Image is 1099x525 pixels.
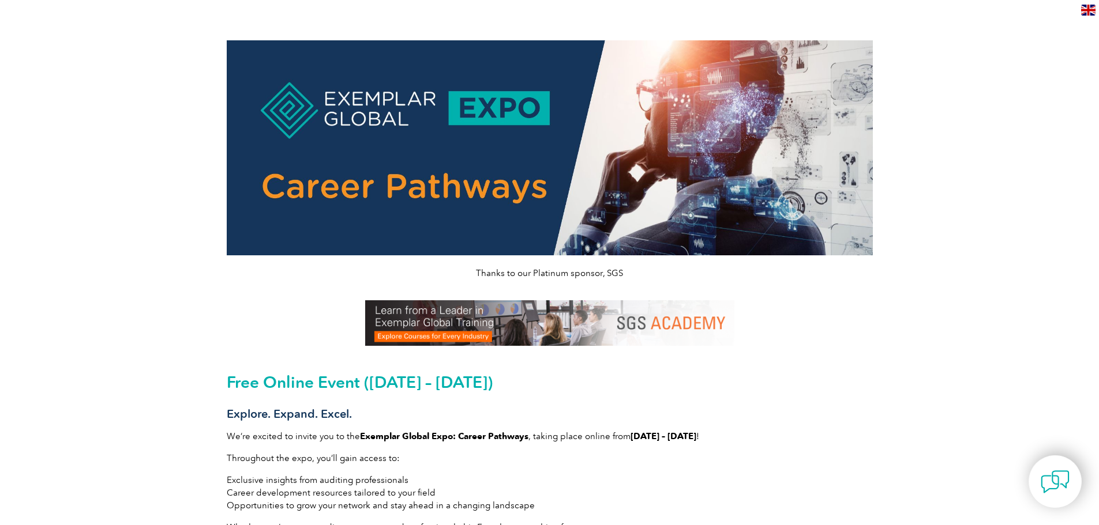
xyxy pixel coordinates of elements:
li: Exclusive insights from auditing professionals [227,474,873,486]
strong: [DATE] – [DATE] [631,431,696,441]
img: contact-chat.png [1041,467,1070,496]
h2: Free Online Event ([DATE] – [DATE]) [227,373,873,391]
h3: Explore. Expand. Excel. [227,407,873,421]
strong: Exemplar Global Expo: Career Pathways [360,431,528,441]
img: SGS [365,300,734,346]
p: Throughout the expo, you’ll gain access to: [227,452,873,464]
li: Opportunities to grow your network and stay ahead in a changing landscape [227,499,873,512]
img: career pathways [227,40,873,255]
p: Thanks to our Platinum sponsor, SGS [227,267,873,280]
li: Career development resources tailored to your field [227,486,873,499]
img: en [1081,5,1096,16]
p: We’re excited to invite you to the , taking place online from ! [227,430,873,443]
